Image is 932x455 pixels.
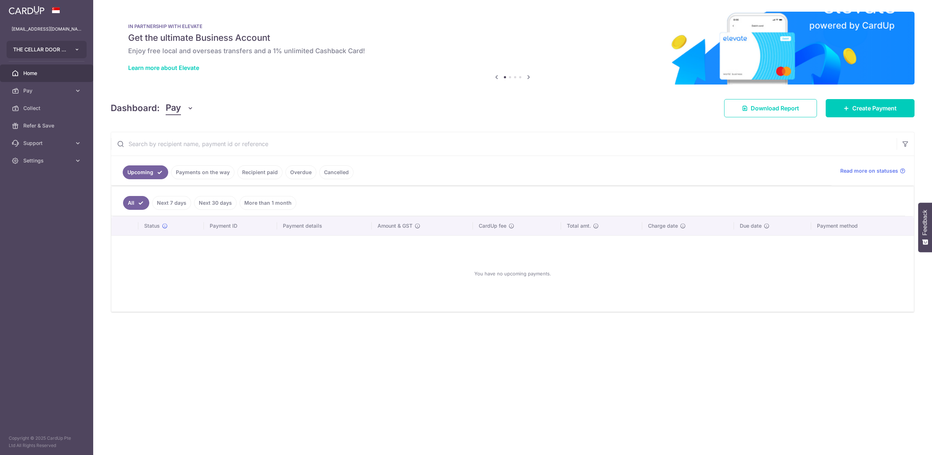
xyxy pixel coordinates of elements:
[840,167,905,174] a: Read more on statuses
[922,210,928,235] span: Feedback
[567,222,591,230] span: Total amt.
[23,70,71,77] span: Home
[128,23,897,29] p: IN PARTNERSHIP WITH ELEVATE
[277,216,372,235] th: Payment details
[111,12,915,85] img: Renovation banner
[123,196,149,210] a: All
[9,6,44,15] img: CardUp
[23,87,71,94] span: Pay
[128,32,897,44] h5: Get the ultimate Business Account
[144,222,160,230] span: Status
[171,165,234,179] a: Payments on the way
[128,64,199,71] a: Learn more about Elevate
[285,165,316,179] a: Overdue
[128,47,897,55] h6: Enjoy free local and overseas transfers and a 1% unlimited Cashback Card!
[123,165,168,179] a: Upcoming
[811,216,914,235] th: Payment method
[204,216,277,235] th: Payment ID
[840,167,898,174] span: Read more on statuses
[23,140,71,147] span: Support
[724,99,817,117] a: Download Report
[648,222,678,230] span: Charge date
[23,157,71,164] span: Settings
[12,26,82,33] p: [EMAIL_ADDRESS][DOMAIN_NAME]
[240,196,296,210] a: More than 1 month
[918,203,932,252] button: Feedback - Show survey
[120,242,905,306] div: You have no upcoming payments.
[166,101,194,115] button: Pay
[13,46,67,53] span: THE CELLAR DOOR PTE LTD
[194,196,237,210] a: Next 30 days
[23,105,71,112] span: Collect
[852,104,897,113] span: Create Payment
[237,165,283,179] a: Recipient paid
[166,101,181,115] span: Pay
[751,104,799,113] span: Download Report
[378,222,412,230] span: Amount & GST
[826,99,915,117] a: Create Payment
[111,132,897,156] input: Search by recipient name, payment id or reference
[479,222,506,230] span: CardUp fee
[319,165,354,179] a: Cancelled
[7,41,87,58] button: THE CELLAR DOOR PTE LTD
[152,196,191,210] a: Next 7 days
[111,102,160,115] h4: Dashboard:
[740,222,762,230] span: Due date
[23,122,71,129] span: Refer & Save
